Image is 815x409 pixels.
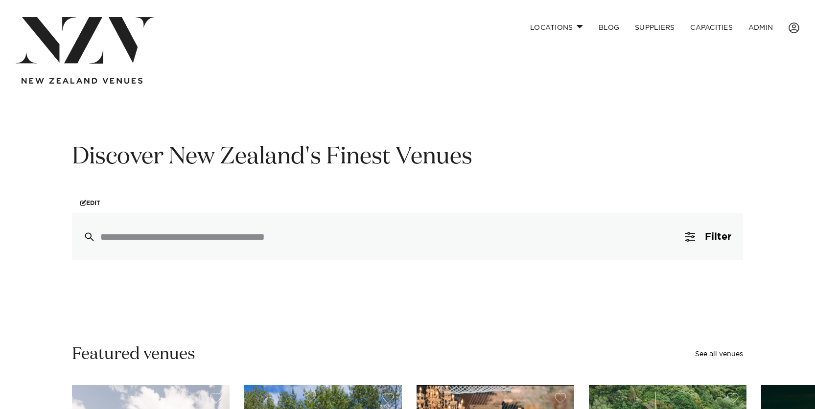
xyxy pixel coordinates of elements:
a: SUPPLIERS [627,17,682,38]
img: nzv-logo.png [16,17,154,64]
h2: Featured venues [72,343,195,365]
a: Locations [522,17,591,38]
a: Capacities [682,17,741,38]
img: new-zealand-venues-text.png [22,78,142,84]
a: BLOG [591,17,627,38]
h1: Discover New Zealand's Finest Venues [72,142,743,173]
span: Filter [705,232,731,242]
button: Filter [674,213,743,260]
a: Edit [72,192,109,213]
a: ADMIN [741,17,781,38]
a: See all venues [695,351,743,358]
